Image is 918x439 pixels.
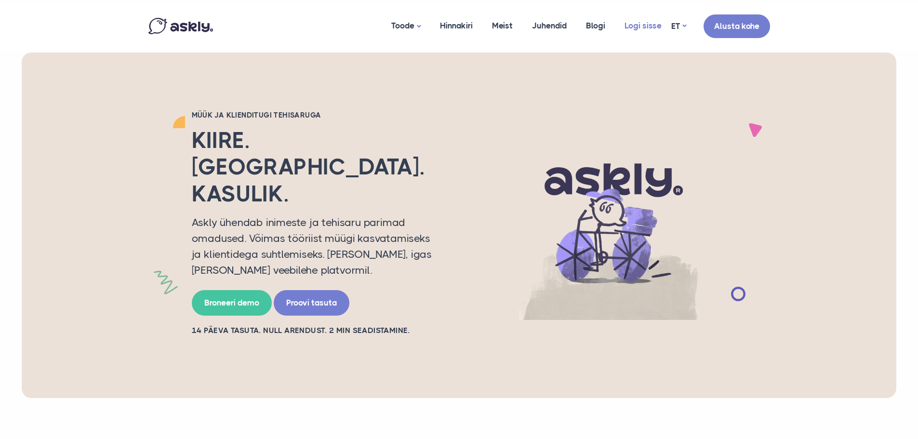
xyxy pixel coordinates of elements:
a: Toode [382,2,430,50]
a: Alusta kohe [704,14,770,38]
a: Meist [482,2,522,49]
a: Logi sisse [615,2,671,49]
img: AI multilingual chat [457,131,760,320]
p: Askly ühendab inimeste ja tehisaru parimad omadused. Võimas tööriist müügi kasvatamiseks ja klien... [192,214,442,278]
a: Juhendid [522,2,576,49]
a: Broneeri demo [192,290,272,316]
a: Hinnakiri [430,2,482,49]
a: Proovi tasuta [274,290,349,316]
a: ET [671,19,686,33]
h2: Müük ja klienditugi tehisaruga [192,110,442,120]
img: Askly [148,18,213,34]
a: Blogi [576,2,615,49]
h2: Kiire. [GEOGRAPHIC_DATA]. Kasulik. [192,127,442,207]
h2: 14 PÄEVA TASUTA. NULL ARENDUST. 2 MIN SEADISTAMINE. [192,325,442,336]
